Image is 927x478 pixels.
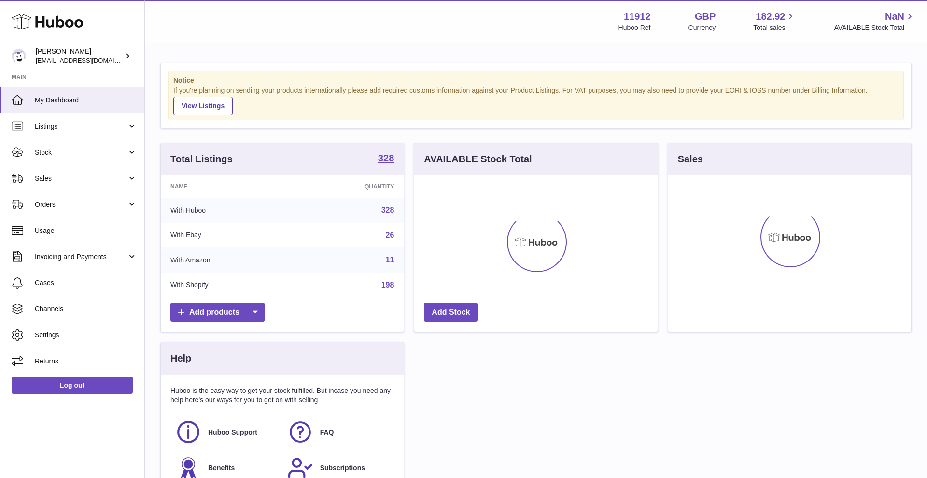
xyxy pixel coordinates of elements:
span: 182.92 [756,10,785,23]
span: Stock [35,148,127,157]
a: Log out [12,377,133,394]
strong: Notice [173,76,899,85]
span: Subscriptions [320,464,365,473]
span: My Dashboard [35,96,137,105]
img: info@carbonmyride.com [12,49,26,63]
td: With Ebay [161,223,294,248]
span: Returns [35,357,137,366]
h3: AVAILABLE Stock Total [424,153,532,166]
div: [PERSON_NAME] [36,47,123,65]
span: Huboo Support [208,428,257,437]
span: Cases [35,278,137,288]
span: Invoicing and Payments [35,252,127,261]
span: AVAILABLE Stock Total [834,23,915,32]
span: FAQ [320,428,334,437]
span: Benefits [208,464,235,473]
td: With Huboo [161,198,294,223]
span: Total sales [753,23,796,32]
a: 198 [381,281,394,289]
a: 328 [381,206,394,214]
span: NaN [885,10,904,23]
a: 328 [378,153,394,165]
span: Sales [35,174,127,183]
a: Add products [170,303,265,322]
th: Quantity [294,175,404,198]
td: With Shopify [161,273,294,298]
strong: 328 [378,153,394,163]
a: 11 [386,256,394,264]
h3: Total Listings [170,153,233,166]
a: Add Stock [424,303,478,322]
strong: GBP [695,10,716,23]
a: View Listings [173,97,233,115]
a: 182.92 Total sales [753,10,796,32]
td: With Amazon [161,247,294,273]
span: [EMAIL_ADDRESS][DOMAIN_NAME] [36,57,142,64]
span: Listings [35,122,127,131]
h3: Sales [678,153,703,166]
strong: 11912 [624,10,651,23]
a: FAQ [287,419,390,445]
div: Currency [688,23,716,32]
h3: Help [170,352,191,365]
span: Orders [35,200,127,209]
a: NaN AVAILABLE Stock Total [834,10,915,32]
span: Channels [35,304,137,314]
div: Huboo Ref [618,23,651,32]
a: 26 [386,231,394,239]
div: If you're planning on sending your products internationally please add required customs informati... [173,86,899,115]
span: Usage [35,226,137,235]
th: Name [161,175,294,198]
p: Huboo is the easy way to get your stock fulfilled. But incase you need any help here's our ways f... [170,386,394,405]
span: Settings [35,331,137,340]
a: Huboo Support [175,419,278,445]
